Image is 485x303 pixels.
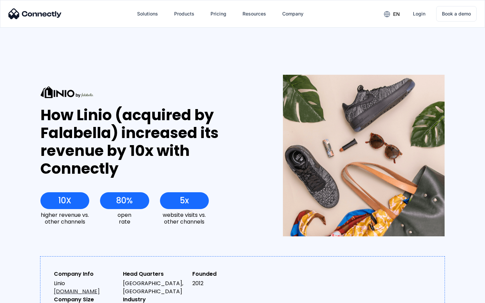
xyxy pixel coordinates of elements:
div: Resources [243,9,266,19]
div: [GEOGRAPHIC_DATA], [GEOGRAPHIC_DATA] [123,279,187,296]
div: Pricing [211,9,226,19]
div: Founded [192,270,256,278]
div: 2012 [192,279,256,288]
div: website visits vs. other channels [160,212,209,225]
div: Company [282,9,303,19]
div: higher revenue vs. other channels [40,212,89,225]
div: Head Quarters [123,270,187,278]
div: 10X [58,196,71,205]
img: Connectly Logo [8,8,62,19]
div: Login [413,9,425,19]
a: Login [408,6,431,22]
div: How Linio (acquired by Falabella) increased its revenue by 10x with Connectly [40,106,258,177]
div: open rate [100,212,149,225]
div: Products [174,9,194,19]
div: 80% [116,196,133,205]
aside: Language selected: English [7,291,40,301]
div: Company Info [54,270,118,278]
a: [DOMAIN_NAME] [54,288,100,295]
a: Pricing [205,6,232,22]
div: Linio [54,279,118,296]
a: Book a demo [436,6,477,22]
div: 5x [180,196,189,205]
div: Solutions [137,9,158,19]
ul: Language list [13,291,40,301]
div: en [393,9,400,19]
